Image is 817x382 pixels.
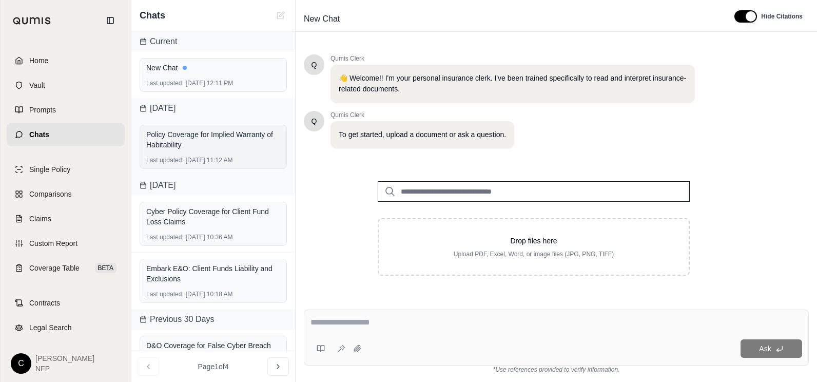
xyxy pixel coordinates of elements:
div: [DATE] 12:11 PM [146,79,280,87]
span: Qumis Clerk [330,54,695,63]
div: D&O Coverage for False Cyber Breach Accusation [146,340,280,361]
div: Cyber Policy Coverage for Client Fund Loss Claims [146,206,280,227]
div: Embark E&O: Client Funds Liability and Exclusions [146,263,280,284]
div: [DATE] [131,98,295,119]
span: Ask [759,345,771,353]
a: Home [7,49,125,72]
span: Last updated: [146,79,184,87]
span: Hello [312,116,317,126]
span: Legal Search [29,322,72,333]
span: Prompts [29,105,56,115]
p: To get started, upload a document or ask a question. [339,129,506,140]
div: New Chat [146,63,280,73]
img: Qumis Logo [13,17,51,25]
span: BETA [95,263,116,273]
div: Edit Title [300,11,722,27]
span: Qumis Clerk [330,111,514,119]
a: Chats [7,123,125,146]
a: Coverage TableBETA [7,257,125,279]
span: Vault [29,80,45,90]
span: Hello [312,60,317,70]
div: Current [131,31,295,52]
p: Drop files here [395,236,672,246]
button: Ask [741,339,802,358]
button: New Chat [275,9,287,22]
span: Page 1 of 4 [198,361,229,372]
span: Comparisons [29,189,71,199]
span: Hide Citations [761,12,803,21]
div: [DATE] 11:12 AM [146,156,280,164]
span: Contracts [29,298,60,308]
a: Vault [7,74,125,97]
a: Contracts [7,292,125,314]
span: NFP [35,364,94,374]
p: 👋 Welcome!! I'm your personal insurance clerk. I've been trained specifically to read and interpr... [339,73,687,94]
a: Prompts [7,99,125,121]
span: Claims [29,214,51,224]
span: Single Policy [29,164,70,175]
span: Last updated: [146,156,184,164]
div: C [11,353,31,374]
span: [PERSON_NAME] [35,353,94,364]
a: Custom Report [7,232,125,255]
div: *Use references provided to verify information. [304,366,809,374]
a: Single Policy [7,158,125,181]
span: Coverage Table [29,263,80,273]
span: Last updated: [146,233,184,241]
a: Comparisons [7,183,125,205]
span: Home [29,55,48,66]
a: Claims [7,207,125,230]
a: Legal Search [7,316,125,339]
div: Previous 30 Days [131,309,295,330]
div: [DATE] 10:36 AM [146,233,280,241]
span: Chats [140,8,165,23]
span: Last updated: [146,290,184,298]
p: Upload PDF, Excel, Word, or image files (JPG, PNG, TIFF) [395,250,672,258]
span: Custom Report [29,238,77,249]
div: Policy Coverage for Implied Warranty of Habitability [146,129,280,150]
div: [DATE] 10:18 AM [146,290,280,298]
span: New Chat [300,11,344,27]
span: Chats [29,129,49,140]
div: [DATE] [131,175,295,196]
button: Collapse sidebar [102,12,119,29]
